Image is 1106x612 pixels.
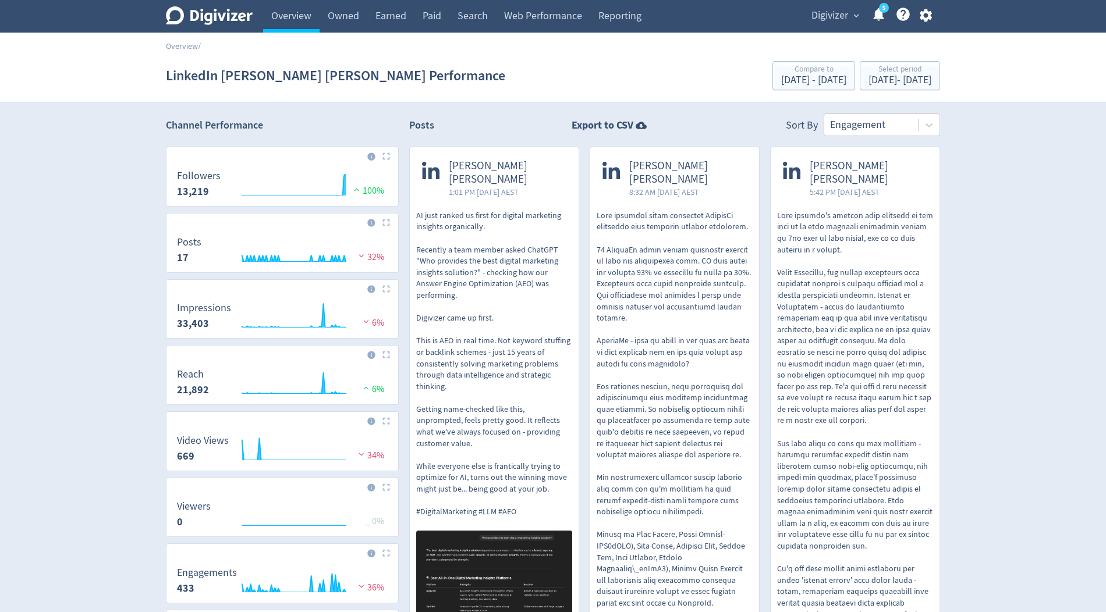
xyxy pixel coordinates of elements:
p: AI just ranked us first for digital marketing insights organically. Recently a team member asked ... [416,210,572,518]
h2: Channel Performance [166,118,399,133]
strong: 669 [177,449,194,463]
svg: Followers 13,219 [171,170,394,201]
dt: Engagements [177,566,237,579]
span: 36% [356,582,384,593]
img: Placeholder [382,549,390,557]
div: [DATE] - [DATE] [869,75,931,86]
a: 5 [879,3,889,13]
strong: 17 [177,251,189,265]
span: 1:01 PM [DATE] AEST [449,186,566,198]
span: 32% [356,251,384,263]
img: Placeholder [382,152,390,160]
dt: Followers [177,169,221,183]
img: positive-performance.svg [360,383,372,392]
img: Placeholder [382,219,390,226]
span: expand_more [851,10,862,21]
strong: 13,219 [177,184,209,198]
span: 5:42 PM [DATE] AEST [810,186,927,198]
strong: 433 [177,581,194,595]
span: 100% [351,185,384,197]
span: 34% [356,450,384,461]
img: Placeholder [382,285,390,293]
span: 6% [360,317,384,329]
div: Compare to [781,65,846,75]
strong: 0 [177,515,183,529]
img: positive-performance.svg [351,185,363,194]
span: [PERSON_NAME] [PERSON_NAME] [810,159,927,186]
span: [PERSON_NAME] [PERSON_NAME] [629,159,747,186]
dt: Viewers [177,500,211,513]
button: Compare to[DATE] - [DATE] [772,61,855,90]
span: [PERSON_NAME] [PERSON_NAME] [449,159,566,186]
img: Placeholder [382,483,390,491]
button: Digivizer [807,6,862,25]
span: / [198,41,201,51]
strong: Export to CSV [572,118,633,133]
span: Digivizer [811,6,848,25]
strong: 33,403 [177,316,209,330]
img: Placeholder [382,417,390,425]
svg: Reach 21,892 [171,369,394,400]
strong: 21,892 [177,383,209,397]
svg: Engagements 433 [171,567,394,598]
button: Select period[DATE]- [DATE] [860,61,940,90]
div: Select period [869,65,931,75]
text: 5 [882,4,885,12]
span: 6% [360,383,384,395]
img: negative-performance.svg [356,450,367,458]
svg: Posts 17 [171,237,394,268]
img: negative-performance.svg [356,251,367,260]
h1: LinkedIn [PERSON_NAME] [PERSON_NAME] Performance [166,57,505,94]
img: Placeholder [382,351,390,358]
dt: Video Views [177,434,229,447]
h2: Posts [409,118,434,136]
span: 8:32 AM [DATE] AEST [629,186,747,198]
svg: Impressions 33,403 [171,303,394,333]
img: negative-performance.svg [356,582,367,590]
svg: Viewers 0 [171,501,394,532]
a: Overview [166,41,198,51]
span: _ 0% [366,515,384,527]
svg: Video Views 669 [171,435,394,466]
div: Sort By [786,118,818,136]
dt: Reach [177,368,209,381]
img: negative-performance.svg [360,317,372,326]
dt: Impressions [177,301,231,315]
div: [DATE] - [DATE] [781,75,846,86]
dt: Posts [177,236,201,249]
